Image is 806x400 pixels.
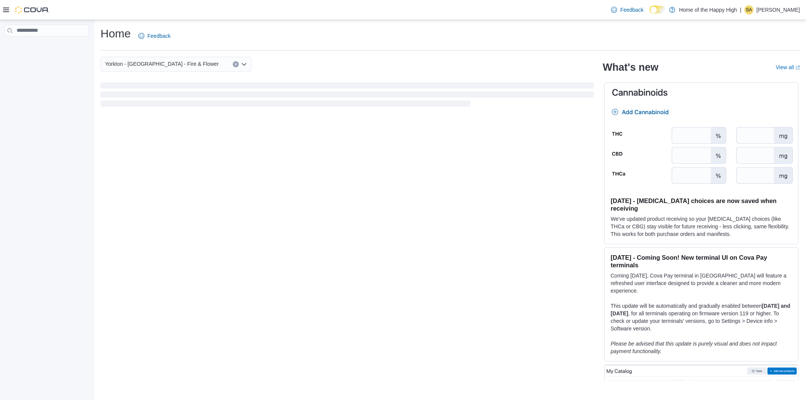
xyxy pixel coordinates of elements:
span: SA [746,5,752,14]
span: Yorkton - [GEOGRAPHIC_DATA] - Fire & Flower [105,59,219,68]
p: This update will be automatically and gradually enabled between , for all terminals operating on ... [611,302,792,332]
span: Feedback [620,6,643,14]
p: | [740,5,741,14]
input: Dark Mode [650,6,665,14]
a: Feedback [608,2,646,17]
a: View allExternal link [776,64,800,70]
img: Cova [15,6,49,14]
em: Please be advised that this update is purely visual and does not impact payment functionality. [611,341,777,354]
svg: External link [795,65,800,70]
button: Open list of options [241,61,247,67]
button: Clear input [233,61,239,67]
div: Shawn Alexander [744,5,753,14]
strong: [DATE] and [DATE] [611,303,790,316]
h2: What's new [603,61,658,73]
nav: Complex example [5,38,89,56]
span: Feedback [147,32,170,40]
h3: [DATE] - [MEDICAL_DATA] choices are now saved when receiving [611,197,792,212]
p: We've updated product receiving so your [MEDICAL_DATA] choices (like THCa or CBG) stay visible fo... [611,215,792,238]
p: Coming [DATE], Cova Pay terminal in [GEOGRAPHIC_DATA] will feature a refreshed user interface des... [611,272,792,295]
span: Loading [101,84,594,108]
p: [PERSON_NAME] [756,5,800,14]
h1: Home [101,26,131,41]
a: Feedback [135,28,173,43]
p: Home of the Happy High [679,5,737,14]
h3: [DATE] - Coming Soon! New terminal UI on Cova Pay terminals [611,254,792,269]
